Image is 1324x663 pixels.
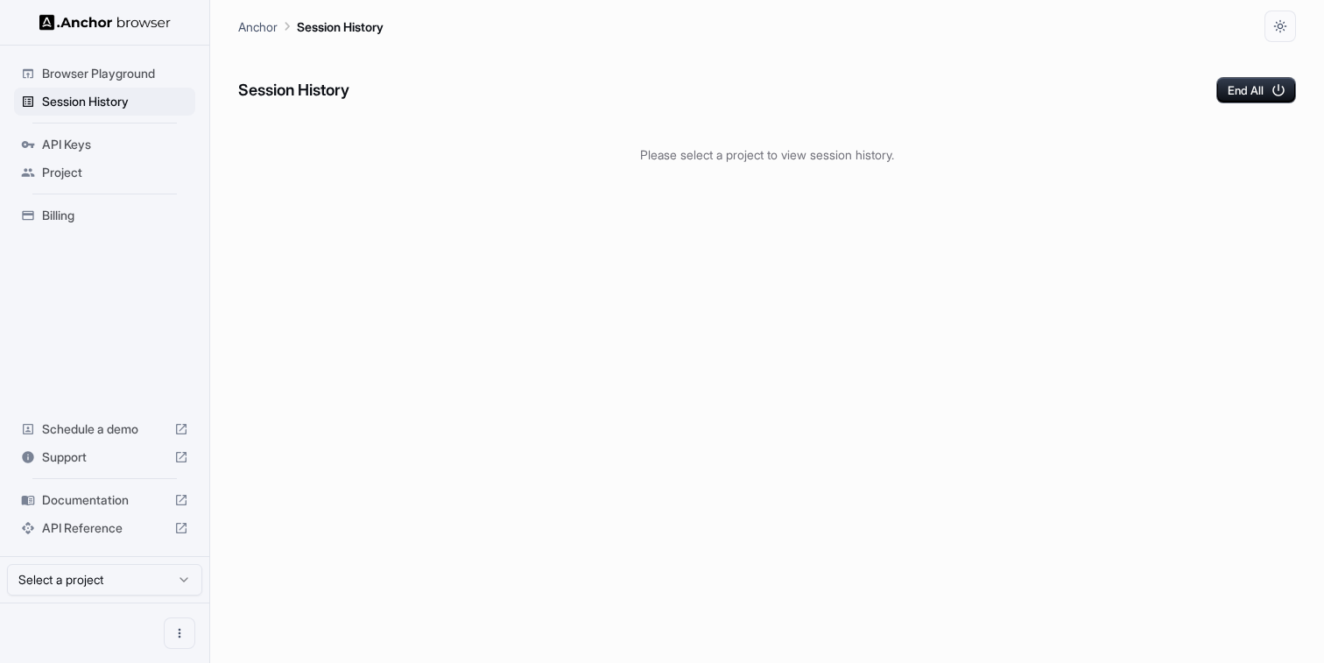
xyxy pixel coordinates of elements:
[297,18,384,36] p: Session History
[238,18,278,36] p: Anchor
[42,65,188,82] span: Browser Playground
[14,486,195,514] div: Documentation
[42,448,167,466] span: Support
[14,159,195,187] div: Project
[238,78,349,103] h6: Session History
[42,136,188,153] span: API Keys
[238,145,1296,164] p: Please select a project to view session history.
[42,491,167,509] span: Documentation
[14,514,195,542] div: API Reference
[14,130,195,159] div: API Keys
[14,443,195,471] div: Support
[39,14,171,31] img: Anchor Logo
[42,164,188,181] span: Project
[14,88,195,116] div: Session History
[42,519,167,537] span: API Reference
[164,617,195,649] button: Open menu
[14,201,195,229] div: Billing
[238,17,384,36] nav: breadcrumb
[42,207,188,224] span: Billing
[42,93,188,110] span: Session History
[14,60,195,88] div: Browser Playground
[1216,77,1296,103] button: End All
[14,415,195,443] div: Schedule a demo
[42,420,167,438] span: Schedule a demo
